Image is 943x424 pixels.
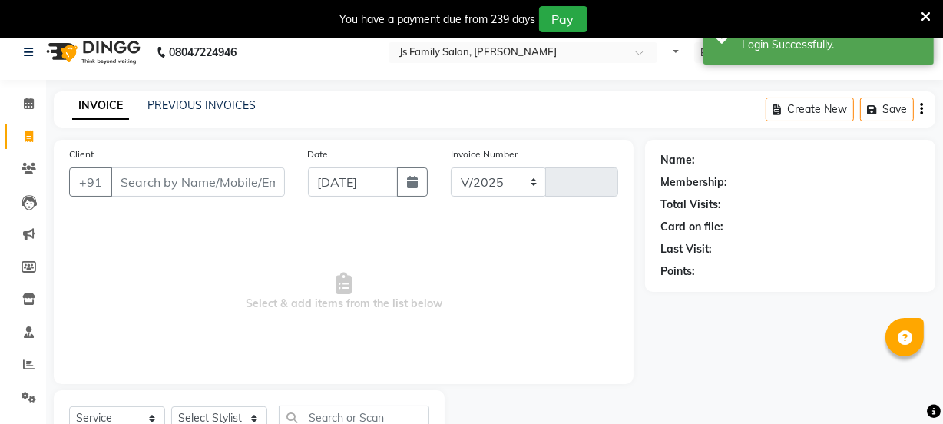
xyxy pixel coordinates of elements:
[742,37,922,53] div: Login Successfully.
[660,197,721,213] div: Total Visits:
[340,12,536,28] div: You have a payment due from 239 days
[860,98,914,121] button: Save
[72,92,129,120] a: INVOICE
[660,152,695,168] div: Name:
[69,147,94,161] label: Client
[660,263,695,280] div: Points:
[660,219,723,235] div: Card on file:
[147,98,256,112] a: PREVIOUS INVOICES
[39,31,144,74] img: logo
[539,6,587,32] button: Pay
[451,147,518,161] label: Invoice Number
[169,31,237,74] b: 08047224946
[111,167,285,197] input: Search by Name/Mobile/Email/Code
[308,147,329,161] label: Date
[660,241,712,257] div: Last Visit:
[766,98,854,121] button: Create New
[69,215,618,369] span: Select & add items from the list below
[660,174,727,190] div: Membership:
[69,167,112,197] button: +91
